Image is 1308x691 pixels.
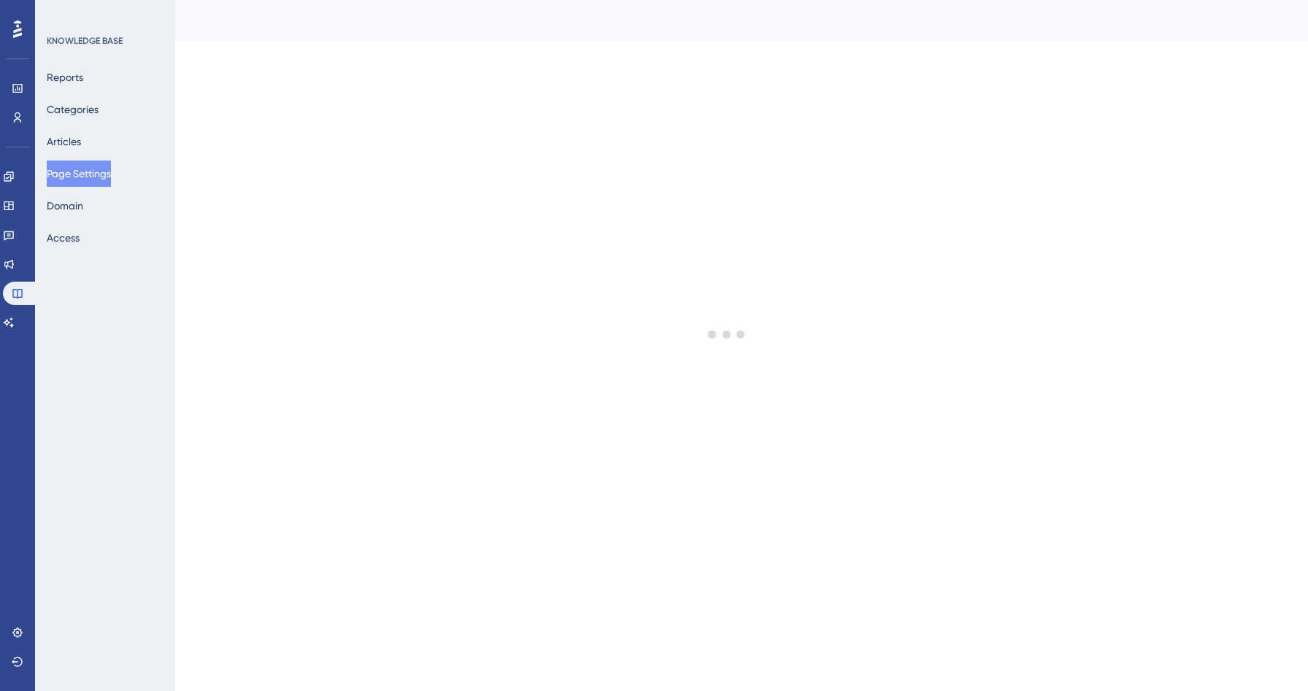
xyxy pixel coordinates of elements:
[47,225,80,251] button: Access
[47,128,81,155] button: Articles
[47,64,83,90] button: Reports
[47,193,83,219] button: Domain
[47,161,111,187] button: Page Settings
[47,96,99,123] button: Categories
[47,35,123,47] div: KNOWLEDGE BASE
